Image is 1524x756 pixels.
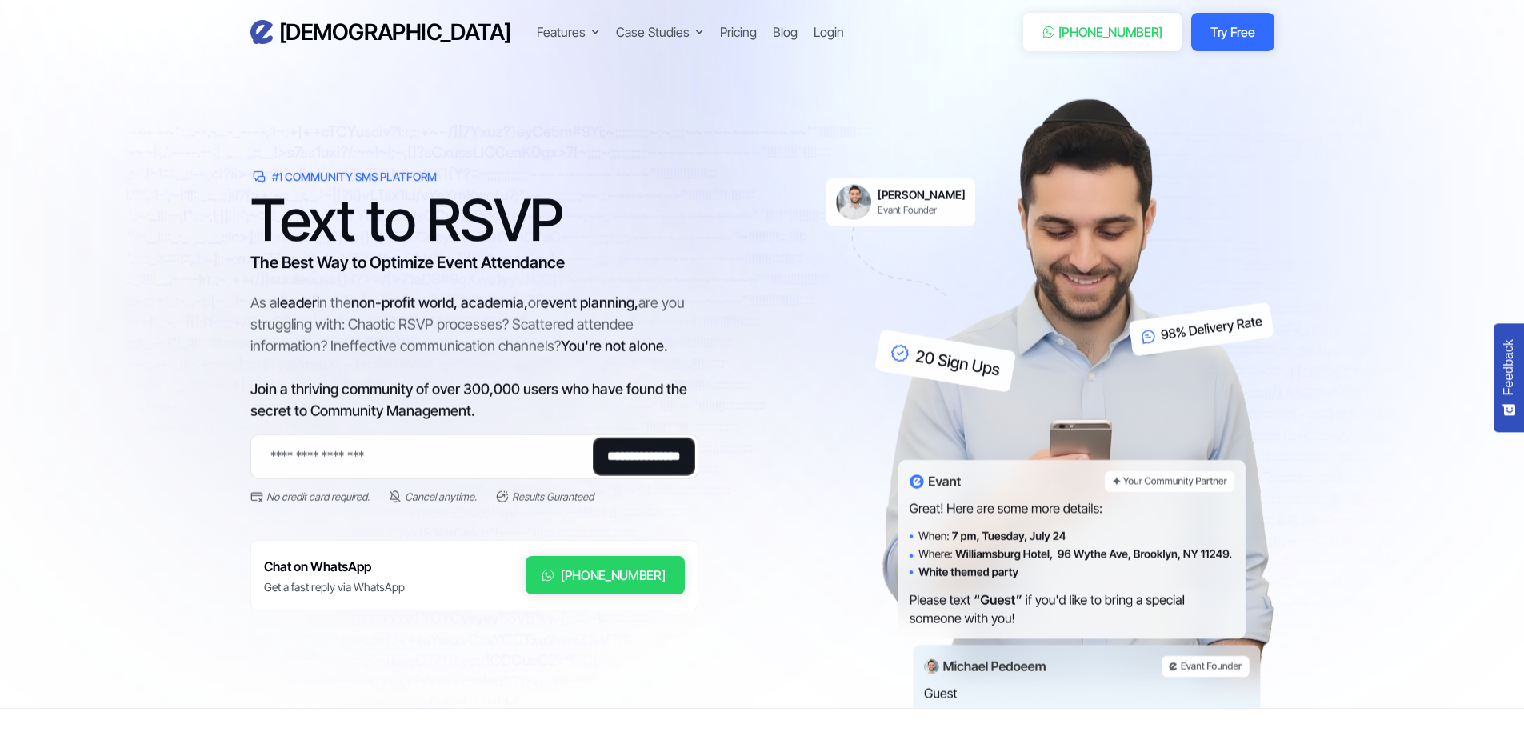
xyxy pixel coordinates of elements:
div: Features [537,22,586,42]
div: Cancel anytime. [405,489,477,505]
div: As a in the or are you struggling with: Chaotic RSVP processes? Scattered attendee information? I... [250,292,698,422]
h3: [DEMOGRAPHIC_DATA] [279,18,511,46]
a: Blog [773,22,798,42]
a: Pricing [720,22,757,42]
div: [PHONE_NUMBER] [1058,22,1163,42]
div: Results Guranteed [512,489,594,505]
a: Login [814,22,844,42]
form: Email Form 2 [250,434,698,505]
a: [PHONE_NUMBER] [526,556,685,594]
div: Case Studies [616,22,690,42]
div: [PHONE_NUMBER] [561,566,666,585]
span: Feedback [1502,339,1516,395]
a: [PERSON_NAME]Evant Founder [826,178,975,226]
span: You're not alone. [561,338,668,354]
h6: [PERSON_NAME] [878,188,966,202]
div: Evant Founder [878,204,966,217]
span: non-profit world, academia, [351,294,528,311]
a: home [250,18,511,46]
div: Case Studies [616,22,704,42]
span: event planning, [541,294,638,311]
div: #1 Community SMS Platform [272,170,437,186]
h6: Chat on WhatsApp [264,556,405,578]
div: Features [537,22,600,42]
span: leader [277,294,317,311]
div: No credit card required. [266,489,370,505]
span: Join a thriving community of over 300,000 users who have found the secret to Community Management. [250,381,687,419]
div: Get a fast reply via WhatsApp [264,579,405,595]
button: Feedback - Show survey [1494,323,1524,432]
a: Try Free [1191,13,1274,51]
h3: The Best Way to Optimize Event Attendance [250,251,698,275]
h1: Text to RSVP [250,197,698,245]
a: [PHONE_NUMBER] [1023,13,1182,51]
